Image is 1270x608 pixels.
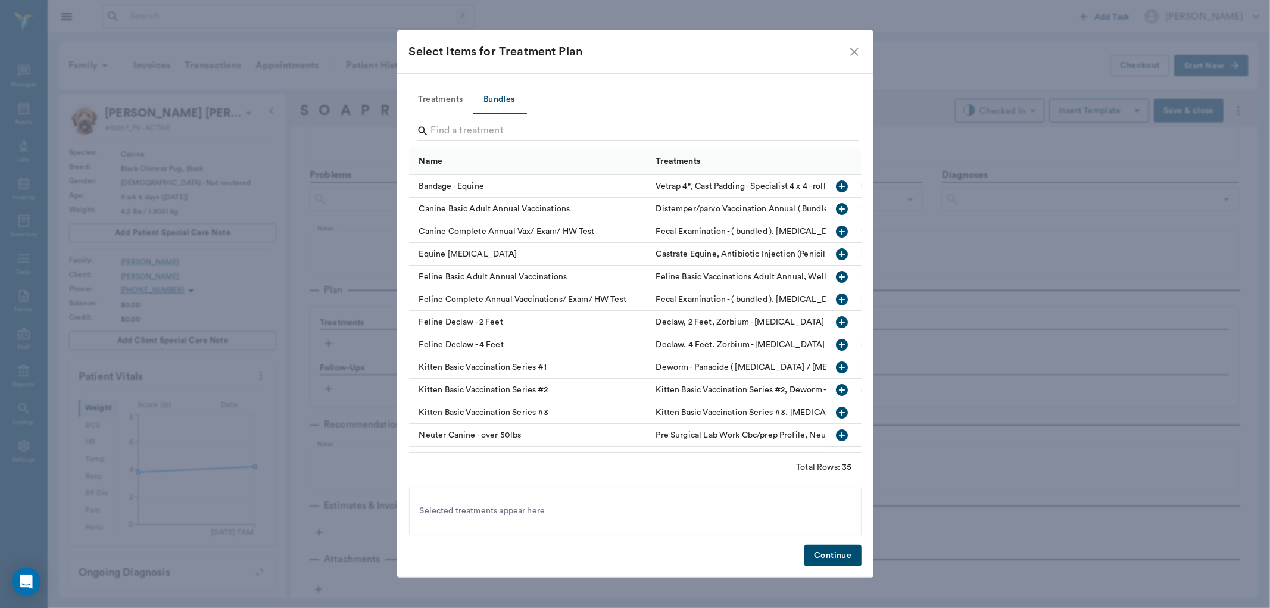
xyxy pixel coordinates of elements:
[12,568,40,596] div: Open Intercom Messenger
[409,379,650,401] div: Kitten Basic Vaccination Series #2
[409,175,650,198] div: Bandage - Equine
[409,288,650,311] div: Feline Complete Annual Vaccinations/ Exam/ HW Test
[409,148,650,175] div: Name
[656,226,882,238] div: Fecal Examination - ( bundled ), Heartworm Test - No Charge, Distemper/parvo Vaccination Annual (...
[419,145,443,178] div: Name
[417,121,859,143] div: Search
[409,424,650,447] div: Neuter Canine - over 50lbs
[804,545,861,567] button: Continue
[409,86,473,114] button: Treatments
[409,333,650,356] div: Feline Declaw - 4 Feet
[656,316,882,328] div: Declaw, 2 Feet, Zorbium - Buprenorphine TD Solution 1ml 6.6-16 Lbs, Pain Relief Injection (meloxi...
[431,121,841,141] input: Find a treatment
[656,145,701,178] div: Treatments
[656,271,882,283] div: Feline Basic Vaccinations Adult Annual, Wellness Examination - Tech, Rabies Vaccination Feline An...
[409,311,650,333] div: Feline Declaw - 2 Feet
[656,407,882,419] div: Kitten Basic Vaccination Series #3, Rabies Vaccination Feline Annual ( Bundled ), Deworm - Mitaci...
[796,462,851,473] div: Total Rows: 35
[409,198,650,220] div: Canine Basic Adult Annual Vaccinations
[409,401,650,424] div: Kitten Basic Vaccination Series #3
[420,505,545,517] span: Selected treatments appear here
[656,429,882,441] div: Pre Surgical Lab Work Cbc/prep Profile, Neuter Canine, Over 50 lbs, Elizabethan Collar, Carprofen...
[656,452,882,464] div: Pre Surgical Lab Work Cbc/prep Profile, Neuter Canine, Under 50 lbs, Elizabethan Collar, Carprofe...
[409,220,650,243] div: Canine Complete Annual Vax/ Exam/ HW Test
[473,86,526,114] button: Bundles
[656,203,882,215] div: Distemper/parvo Vaccination Annual ( Bundled), Wellness Examination - Tech, Corona Vaccination An...
[656,361,882,373] div: Deworm - Panacide ( Ivermectin / Pyrantel ) - Included, Feline Distemper Vaccination 1st - Kitten...
[656,248,882,260] div: Castrate Equine, Antibiotic Injection (Penicillin/Ampicillin) - (included), Equine Anesthesia (Xy...
[409,356,650,379] div: Kitten Basic Vaccination Series #1
[409,243,650,266] div: Equine [MEDICAL_DATA]
[656,180,882,192] div: Vetrap 4", Cast Padding - Specialist 4 x 4 - roll, Brown Gauze - Roll, Elastikon Tape 3", Cling W...
[409,42,847,61] div: Select Items for Treatment Plan
[656,294,882,305] div: Fecal Examination - ( bundled ), Heartworm Test - No Charge, Wellness Examination - Dr, Feline Di...
[656,384,882,396] div: Kitten Basic Vaccination Series #2, Deworm - Panacide ( Ivermectin / Pyrantel ) - Included, Felin...
[650,148,888,175] div: Treatments
[409,447,650,469] div: Neuter Canine - under 50 lbs
[847,45,862,59] button: close
[409,266,650,288] div: Feline Basic Adult Annual Vaccinations
[656,339,882,351] div: Declaw, 4 Feet, Zorbium - Buprenorphine TD Solution 1ml 6.6-16 Lbs, Pain Relief Injection (meloxi...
